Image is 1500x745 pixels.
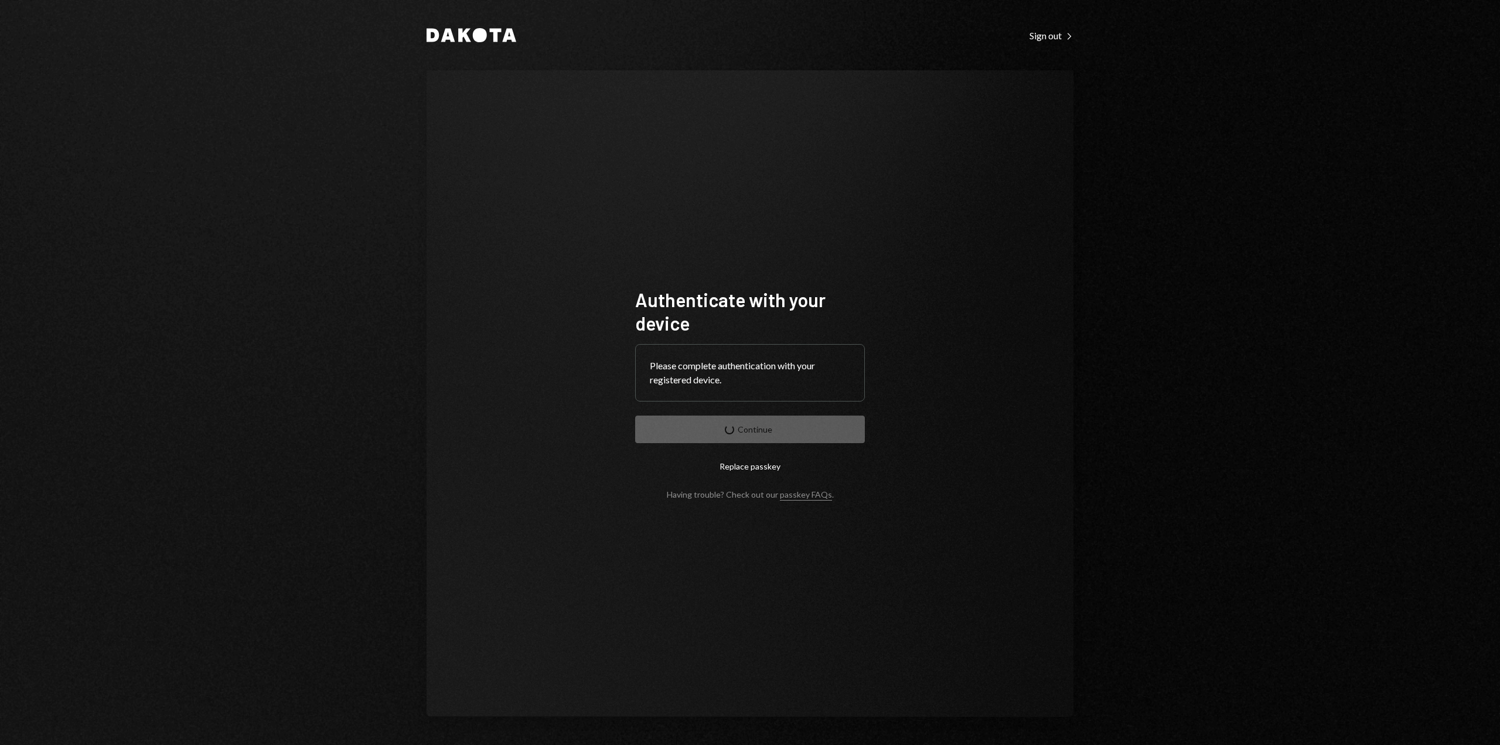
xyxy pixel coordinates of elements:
[1029,30,1073,42] div: Sign out
[635,453,865,480] button: Replace passkey
[1029,29,1073,42] a: Sign out
[667,489,834,499] div: Having trouble? Check out our .
[635,288,865,335] h1: Authenticate with your device
[780,489,832,501] a: passkey FAQs
[650,359,850,387] div: Please complete authentication with your registered device.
